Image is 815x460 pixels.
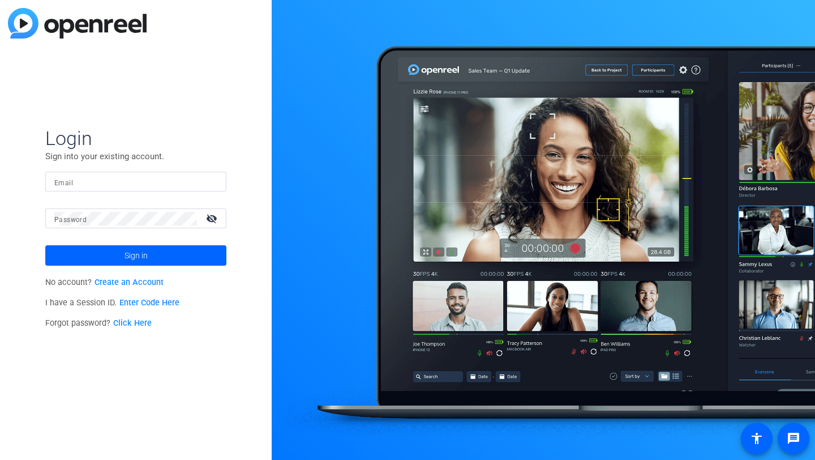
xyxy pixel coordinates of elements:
p: Sign into your existing account. [45,150,226,163]
img: blue-gradient.svg [8,8,147,39]
button: Sign in [45,245,226,266]
span: No account? [45,278,164,287]
span: I have a Session ID. [45,298,179,308]
mat-icon: accessibility [750,432,763,445]
mat-label: Email [54,179,73,187]
mat-icon: visibility_off [199,210,226,227]
span: Sign in [125,241,148,270]
input: Enter Email Address [54,175,217,189]
mat-icon: message [787,432,800,445]
span: Forgot password? [45,318,152,328]
span: Login [45,126,226,150]
mat-label: Password [54,216,87,224]
a: Click Here [113,318,152,328]
a: Create an Account [95,278,164,287]
a: Enter Code Here [119,298,179,308]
